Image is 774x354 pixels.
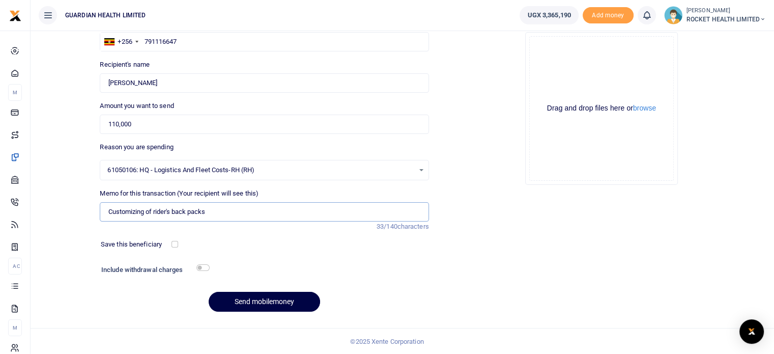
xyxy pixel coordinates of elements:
[100,73,428,93] input: Loading name...
[664,6,766,24] a: profile-user [PERSON_NAME] ROCKET HEALTH LIMITED
[209,292,320,312] button: Send mobilemoney
[100,188,259,199] label: Memo for this transaction (Your recipient will see this)
[100,32,428,51] input: Enter phone number
[100,60,150,70] label: Recipient's name
[100,33,141,51] div: Uganda: +256
[525,32,678,185] div: File Uploader
[9,10,21,22] img: logo-small
[107,165,414,175] span: 61050106: HQ - Logistics And Fleet Costs-RH (RH)
[664,6,682,24] img: profile-user
[515,6,582,24] li: Wallet ballance
[100,142,173,152] label: Reason you are spending
[633,104,656,112] button: browse
[583,7,634,24] span: Add money
[8,319,22,336] li: M
[100,202,428,222] input: Enter extra information
[739,319,764,344] div: Open Intercom Messenger
[583,11,634,18] a: Add money
[530,103,673,113] div: Drag and drop files here or
[520,6,578,24] a: UGX 3,365,190
[583,7,634,24] li: Toup your wallet
[686,15,766,24] span: ROCKET HEALTH LIMITED
[377,223,397,230] span: 33/140
[101,266,205,274] h6: Include withdrawal charges
[527,10,570,20] span: UGX 3,365,190
[8,84,22,101] li: M
[686,7,766,15] small: [PERSON_NAME]
[8,258,22,275] li: Ac
[100,101,174,111] label: Amount you want to send
[101,239,162,250] label: Save this beneficiary
[118,37,132,47] div: +256
[61,11,150,20] span: GUARDIAN HEALTH LIMITED
[397,223,429,230] span: characters
[100,115,428,134] input: UGX
[9,11,21,19] a: logo-small logo-large logo-large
